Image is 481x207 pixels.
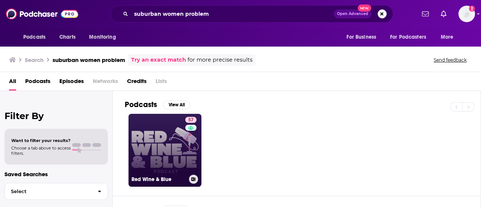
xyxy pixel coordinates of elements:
[341,30,386,44] button: open menu
[18,30,55,44] button: open menu
[127,75,147,91] a: Credits
[188,116,194,124] span: 57
[132,176,186,183] h3: Red Wine & Blue
[188,56,253,64] span: for more precise results
[125,100,190,109] a: PodcastsView All
[25,75,50,91] a: Podcasts
[110,5,393,23] div: Search podcasts, credits, & more...
[5,189,92,194] span: Select
[358,5,371,12] span: New
[390,32,426,42] span: For Podcasters
[53,56,125,63] h3: suburban women problem
[84,30,126,44] button: open menu
[185,117,197,123] a: 57
[5,110,108,121] h2: Filter By
[54,30,80,44] a: Charts
[346,32,376,42] span: For Business
[156,75,167,91] span: Lists
[5,171,108,178] p: Saved Searches
[59,75,84,91] a: Episodes
[89,32,116,42] span: Monitoring
[385,30,437,44] button: open menu
[441,32,454,42] span: More
[337,12,368,16] span: Open Advanced
[93,75,118,91] span: Networks
[163,100,190,109] button: View All
[419,8,432,20] a: Show notifications dropdown
[11,138,71,143] span: Want to filter your results?
[458,6,475,22] img: User Profile
[458,6,475,22] span: Logged in as mdekoning
[25,56,44,63] h3: Search
[5,183,108,200] button: Select
[458,6,475,22] button: Show profile menu
[129,114,201,187] a: 57Red Wine & Blue
[436,30,463,44] button: open menu
[59,32,76,42] span: Charts
[334,9,372,18] button: Open AdvancedNew
[23,32,45,42] span: Podcasts
[131,8,334,20] input: Search podcasts, credits, & more...
[9,75,16,91] a: All
[125,100,157,109] h2: Podcasts
[469,6,475,12] svg: Add a profile image
[11,145,71,156] span: Choose a tab above to access filters.
[431,57,469,63] button: Send feedback
[438,8,449,20] a: Show notifications dropdown
[6,7,78,21] img: Podchaser - Follow, Share and Rate Podcasts
[131,56,186,64] a: Try an exact match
